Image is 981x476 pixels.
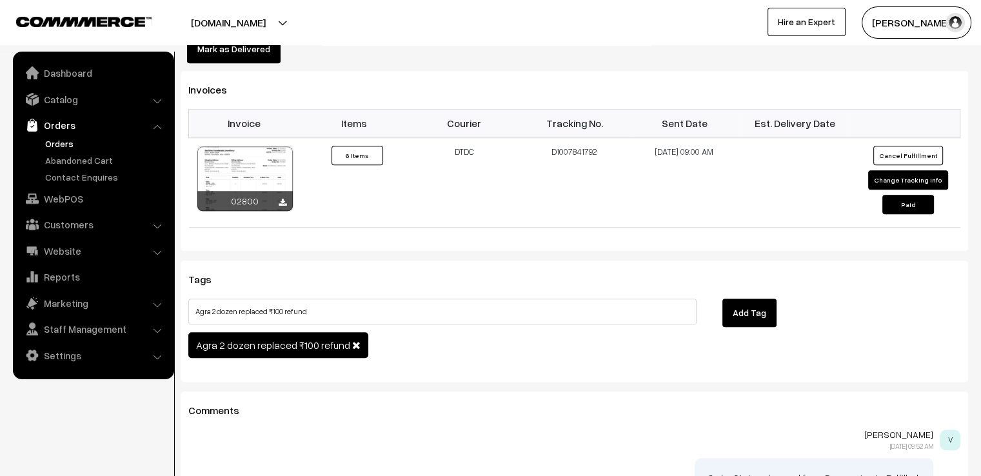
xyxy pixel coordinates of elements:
span: [DATE] 09:52 AM [890,442,933,450]
td: DTDC [409,137,519,227]
a: Abandoned Cart [42,154,170,167]
button: Paid [882,195,934,214]
a: Staff Management [16,317,170,341]
button: Cancel Fulfillment [873,146,943,165]
button: 6 Items [332,146,383,165]
a: WebPOS [16,187,170,210]
button: [PERSON_NAME] [862,6,971,39]
a: Dashboard [16,61,170,84]
a: COMMMERCE [16,13,129,28]
input: Add Tag [188,299,697,324]
th: Courier [409,109,519,137]
a: Website [16,239,170,263]
div: 02800 [197,191,293,211]
span: Tags [188,273,227,286]
a: Settings [16,344,170,367]
a: Orders [42,137,170,150]
a: Orders [16,114,170,137]
img: user [946,13,965,32]
td: [DATE] 09:00 AM [629,137,740,227]
a: Marketing [16,292,170,315]
button: Mark as Delivered [187,35,281,63]
td: D1007841792 [519,137,629,227]
th: Invoice [189,109,299,137]
span: V [940,430,960,450]
span: Agra 2 dozen replaced ₹100 refund [196,339,350,352]
th: Est. Delivery Date [740,109,850,137]
th: Items [299,109,409,137]
a: Hire an Expert [768,8,846,36]
span: Comments [188,404,255,417]
a: Reports [16,265,170,288]
span: Invoices [188,83,243,96]
img: COMMMERCE [16,17,152,26]
th: Sent Date [629,109,740,137]
button: Change Tracking Info [868,170,948,190]
button: [DOMAIN_NAME] [146,6,311,39]
th: Tracking No. [519,109,629,137]
p: [PERSON_NAME] [188,430,933,440]
button: Add Tag [722,299,777,327]
a: Contact Enquires [42,170,170,184]
a: Catalog [16,88,170,111]
a: Customers [16,213,170,236]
